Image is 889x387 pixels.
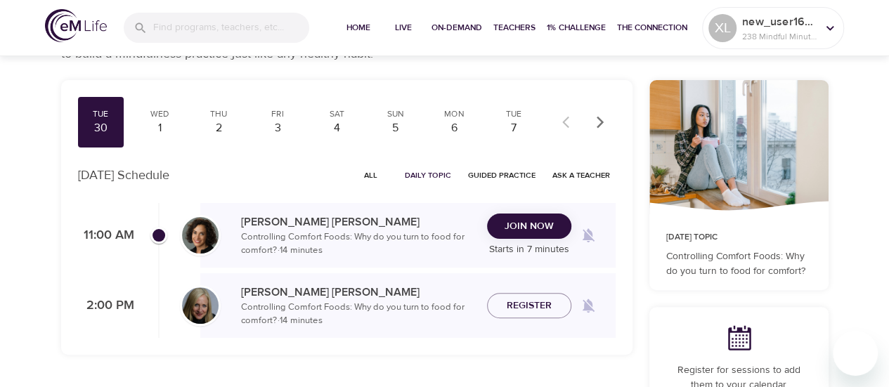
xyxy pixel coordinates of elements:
div: 4 [319,120,354,136]
p: 238 Mindful Minutes [742,30,817,43]
button: Join Now [487,214,571,240]
div: 30 [84,120,119,136]
span: Remind me when a class goes live every Tuesday at 11:00 AM [571,218,605,252]
span: The Connection [617,20,687,35]
span: Remind me when a class goes live every Tuesday at 2:00 PM [571,289,605,322]
p: [PERSON_NAME] [PERSON_NAME] [241,214,476,230]
button: Guided Practice [462,164,541,186]
div: 3 [260,120,295,136]
p: [DATE] Topic [666,231,812,244]
div: Fri [260,108,295,120]
p: new_user1608587756 [742,13,817,30]
div: Sat [319,108,354,120]
div: 7 [496,120,531,136]
div: 5 [378,120,413,136]
div: Tue [496,108,531,120]
div: Tue [84,108,119,120]
img: Diane_Renz-min.jpg [182,287,219,324]
p: Controlling Comfort Foods: Why do you turn to food for comfort? · 14 minutes [241,230,476,258]
span: Daily Topic [405,169,451,182]
span: Ask a Teacher [552,169,610,182]
input: Find programs, teachers, etc... [153,13,309,43]
div: Thu [201,108,236,120]
span: Teachers [493,20,536,35]
span: On-Demand [431,20,482,35]
p: Controlling Comfort Foods: Why do you turn to food for comfort? [666,249,812,279]
p: 11:00 AM [78,226,134,245]
button: All [349,164,394,186]
div: 2 [201,120,236,136]
div: XL [708,14,736,42]
p: [DATE] Schedule [78,166,169,185]
span: Guided Practice [468,169,536,182]
span: Home [342,20,375,35]
p: Controlling Comfort Foods: Why do you turn to food for comfort? · 14 minutes [241,301,476,328]
div: Mon [437,108,472,120]
div: 1 [142,120,177,136]
button: Daily Topic [399,164,457,186]
iframe: Button to launch messaging window [833,331,878,376]
span: 1% Challenge [547,20,606,35]
p: [PERSON_NAME] [PERSON_NAME] [241,284,476,301]
span: Join Now [505,218,554,235]
span: All [354,169,388,182]
span: Register [507,297,552,315]
div: 6 [437,120,472,136]
p: Starts in 7 minutes [487,242,571,257]
button: Ask a Teacher [547,164,616,186]
img: logo [45,9,107,42]
p: 2:00 PM [78,296,134,315]
span: Live [387,20,420,35]
div: Wed [142,108,177,120]
div: Sun [378,108,413,120]
img: Ninette_Hupp-min.jpg [182,217,219,254]
button: Register [487,293,571,319]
